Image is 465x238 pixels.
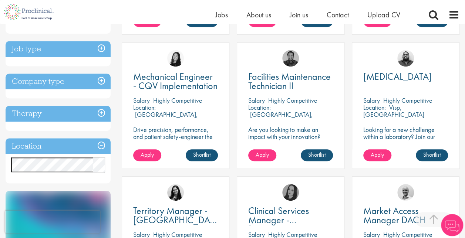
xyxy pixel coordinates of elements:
p: Highly Competitive [268,96,317,105]
span: Facilities Maintenance Technician II [248,70,331,92]
p: Drive precision, performance, and patient safety-engineer the future of pharma with CQV excellence. [133,126,218,154]
span: Salary [248,96,265,105]
img: Anna Klemencic [282,184,299,201]
img: Indre Stankeviciute [167,184,184,201]
img: Mike Raletz [282,50,299,67]
a: Shortlist [186,149,218,161]
p: [GEOGRAPHIC_DATA], [GEOGRAPHIC_DATA] [248,110,313,126]
img: Numhom Sudsok [167,50,184,67]
span: Location: [133,103,156,112]
h3: Therapy [6,106,111,122]
a: Facilities Maintenance Technician II [248,72,333,91]
a: Apply [248,149,276,161]
iframe: reCAPTCHA [5,211,100,233]
h3: Location [6,138,111,154]
a: Shortlist [416,149,448,161]
a: Apply [133,149,161,161]
a: Join us [290,10,308,20]
img: Chatbot [441,214,463,236]
p: Looking for a new challenge within a laboratory? Join our client where every experiment brings us... [363,126,448,154]
span: Apply [256,151,269,159]
a: Shortlist [301,149,333,161]
p: Visp, [GEOGRAPHIC_DATA] [363,103,424,119]
h3: Job type [6,41,111,57]
a: Contact [327,10,349,20]
a: Apply [363,149,391,161]
a: Jobs [215,10,228,20]
span: Salary [133,96,150,105]
p: Are you looking to make an impact with your innovation? [248,126,333,140]
h3: Company type [6,74,111,89]
span: [MEDICAL_DATA] [363,70,432,83]
a: Market Access Manager DACH [363,206,448,225]
p: [GEOGRAPHIC_DATA], [GEOGRAPHIC_DATA] [133,110,198,126]
span: Location: [363,103,386,112]
a: Upload CV [367,10,400,20]
a: About us [246,10,271,20]
p: Highly Competitive [153,96,202,105]
span: Apply [371,151,384,159]
a: [MEDICAL_DATA] [363,72,448,81]
span: Salary [363,96,380,105]
span: Apply [141,151,154,159]
span: Location: [248,103,271,112]
span: Market Access Manager DACH [363,204,425,226]
img: Jake Robinson [397,184,414,201]
a: Territory Manager - [GEOGRAPHIC_DATA], [GEOGRAPHIC_DATA], [GEOGRAPHIC_DATA], [GEOGRAPHIC_DATA] [133,206,218,225]
img: Ashley Bennett [397,50,414,67]
span: Mechanical Engineer - CQV Implementation [133,70,218,92]
a: Clinical Services Manager - [GEOGRAPHIC_DATA], [GEOGRAPHIC_DATA] [248,206,333,225]
p: Highly Competitive [383,96,432,105]
a: Mechanical Engineer - CQV Implementation [133,72,218,91]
